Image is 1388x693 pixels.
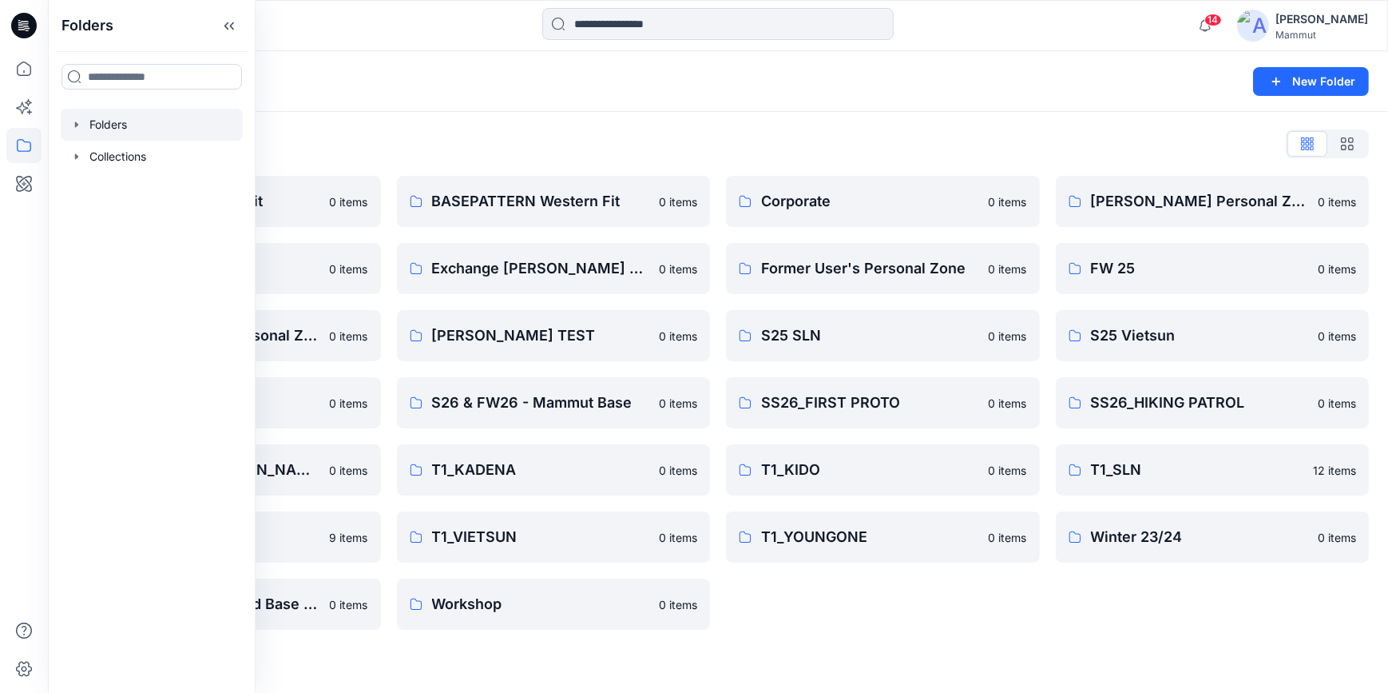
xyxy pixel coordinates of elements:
[330,462,368,479] p: 0 items
[1253,67,1369,96] button: New Folder
[761,257,979,280] p: Former User's Personal Zone
[1318,395,1356,412] p: 0 items
[726,243,1040,294] a: Former User's Personal Zone0 items
[397,377,711,428] a: S26 & FW26 - Mammut Base0 items
[989,462,1027,479] p: 0 items
[989,328,1027,345] p: 0 items
[432,190,650,213] p: BASEPATTERN Western Fit
[1056,310,1370,361] a: S25 Vietsun0 items
[432,526,650,548] p: T1_VIETSUN
[432,257,650,280] p: Exchange [PERSON_NAME] & [PERSON_NAME]
[726,176,1040,227] a: Corporate0 items
[1056,243,1370,294] a: FW 250 items
[989,529,1027,546] p: 0 items
[989,261,1027,277] p: 0 items
[1091,257,1309,280] p: FW 25
[330,395,368,412] p: 0 items
[397,243,711,294] a: Exchange [PERSON_NAME] & [PERSON_NAME]0 items
[1091,190,1309,213] p: [PERSON_NAME] Personal Zone
[1091,325,1309,347] p: S25 Vietsun
[1091,526,1309,548] p: Winter 23/24
[1091,392,1309,414] p: SS26_HIKING PATROL
[659,462,697,479] p: 0 items
[432,459,650,481] p: T1_KADENA
[761,392,979,414] p: SS26_FIRST PROTO
[432,325,650,347] p: [PERSON_NAME] TEST
[761,526,979,548] p: T1_YOUNGONE
[330,328,368,345] p: 0 items
[1056,512,1370,563] a: Winter 23/240 items
[761,325,979,347] p: S25 SLN
[659,328,697,345] p: 0 items
[1056,377,1370,428] a: SS26_HIKING PATROL0 items
[1318,261,1356,277] p: 0 items
[761,190,979,213] p: Corporate
[432,593,650,615] p: Workshop
[659,529,697,546] p: 0 items
[330,529,368,546] p: 9 items
[330,596,368,613] p: 0 items
[659,261,697,277] p: 0 items
[659,596,697,613] p: 0 items
[330,193,368,210] p: 0 items
[397,176,711,227] a: BASEPATTERN Western Fit0 items
[397,444,711,496] a: T1_KADENA0 items
[761,459,979,481] p: T1_KIDO
[1275,29,1368,41] div: Mammut
[1237,10,1269,42] img: avatar
[1091,459,1304,481] p: T1_SLN
[726,310,1040,361] a: S25 SLN0 items
[726,512,1040,563] a: T1_YOUNGONE0 items
[397,310,711,361] a: [PERSON_NAME] TEST0 items
[1275,10,1368,29] div: [PERSON_NAME]
[1313,462,1356,479] p: 12 items
[989,193,1027,210] p: 0 items
[397,512,711,563] a: T1_VIETSUN0 items
[330,261,368,277] p: 0 items
[1056,444,1370,496] a: T1_SLN12 items
[659,395,697,412] p: 0 items
[1318,328,1356,345] p: 0 items
[726,444,1040,496] a: T1_KIDO0 items
[989,395,1027,412] p: 0 items
[659,193,697,210] p: 0 items
[726,377,1040,428] a: SS26_FIRST PROTO0 items
[432,392,650,414] p: S26 & FW26 - Mammut Base
[1318,529,1356,546] p: 0 items
[1318,193,1356,210] p: 0 items
[397,579,711,630] a: Workshop0 items
[1056,176,1370,227] a: [PERSON_NAME] Personal Zone0 items
[1204,14,1222,26] span: 14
